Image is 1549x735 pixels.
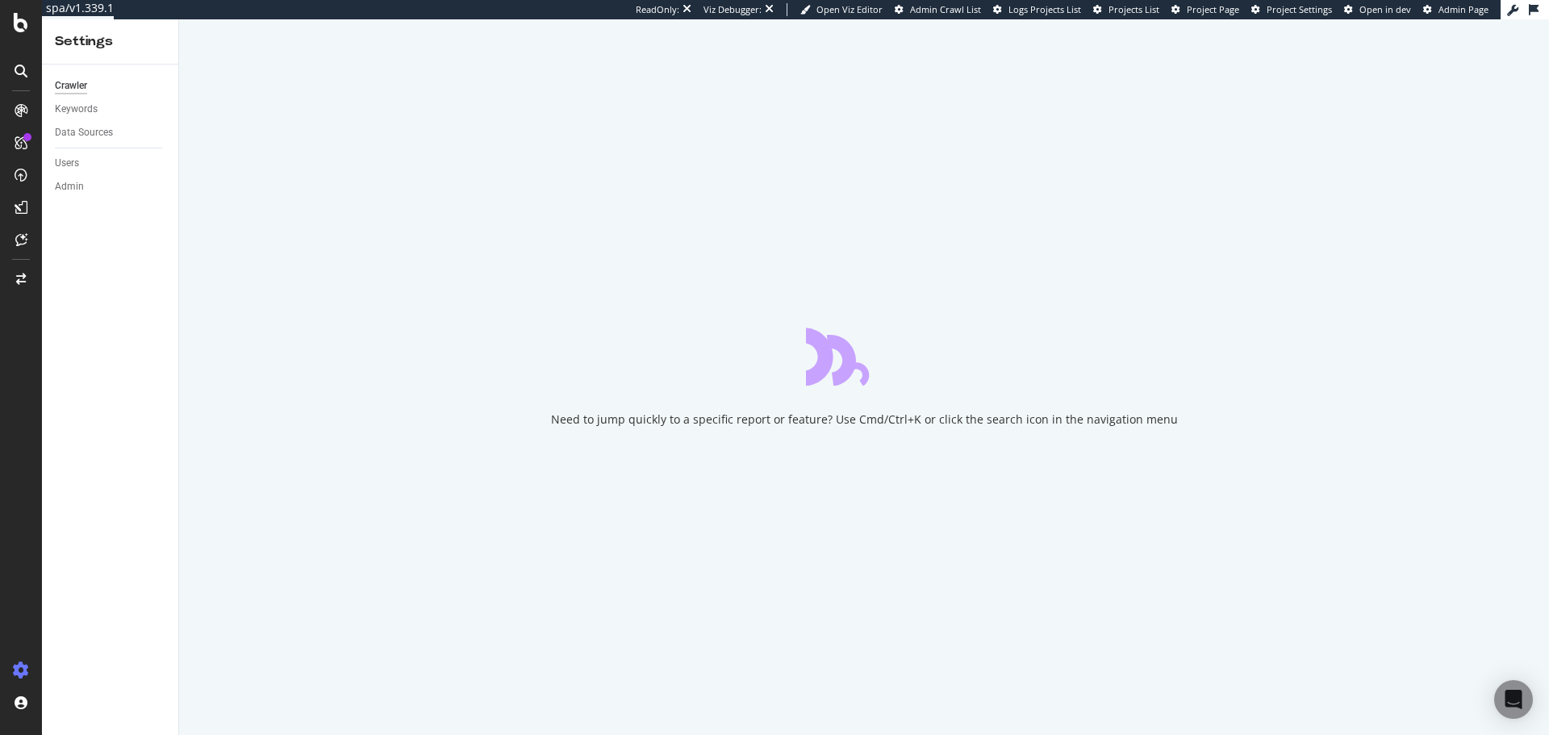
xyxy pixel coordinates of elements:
span: Admin Crawl List [910,3,981,15]
div: animation [806,328,922,386]
a: Keywords [55,101,167,118]
div: Data Sources [55,124,113,141]
div: Settings [55,32,165,51]
div: Crawler [55,77,87,94]
a: Project Page [1171,3,1239,16]
a: Users [55,155,167,172]
div: Admin [55,178,84,195]
span: Logs Projects List [1008,3,1081,15]
a: Admin [55,178,167,195]
div: Open Intercom Messenger [1494,680,1533,719]
a: Crawler [55,77,167,94]
span: Project Settings [1267,3,1332,15]
div: Keywords [55,101,98,118]
a: Projects List [1093,3,1159,16]
span: Admin Page [1438,3,1488,15]
div: Need to jump quickly to a specific report or feature? Use Cmd/Ctrl+K or click the search icon in ... [551,411,1178,428]
a: Admin Crawl List [895,3,981,16]
div: ReadOnly: [636,3,679,16]
a: Data Sources [55,124,167,141]
div: Users [55,155,79,172]
a: Logs Projects List [993,3,1081,16]
span: Project Page [1187,3,1239,15]
a: Open in dev [1344,3,1411,16]
div: Viz Debugger: [704,3,762,16]
a: Admin Page [1423,3,1488,16]
a: Open Viz Editor [800,3,883,16]
span: Projects List [1109,3,1159,15]
span: Open Viz Editor [816,3,883,15]
span: Open in dev [1359,3,1411,15]
a: Project Settings [1251,3,1332,16]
